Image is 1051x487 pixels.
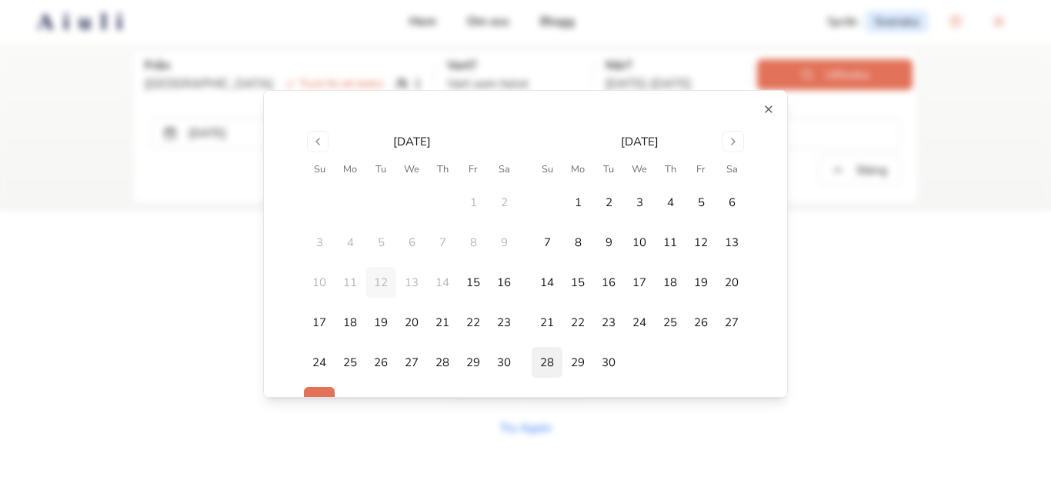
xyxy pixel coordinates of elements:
button: 17 [624,267,655,298]
th: Wednesday [624,162,655,178]
button: Go to next month [722,131,744,152]
button: 25 [335,347,365,378]
button: 31 [304,387,335,418]
button: 15 [458,267,489,298]
button: 8 [562,227,593,258]
button: 30 [489,347,519,378]
button: 4 [655,187,686,218]
button: 19 [365,307,396,338]
button: 21 [427,307,458,338]
button: 22 [562,307,593,338]
th: Saturday [489,162,519,178]
button: 2 [593,187,624,218]
th: Friday [686,162,716,178]
button: 7 [532,227,562,258]
button: 29 [458,347,489,378]
button: 5 [686,187,716,218]
button: 29 [562,347,593,378]
button: 15 [562,267,593,298]
button: 26 [365,347,396,378]
th: Sunday [304,162,335,178]
button: 16 [489,267,519,298]
button: 11 [655,227,686,258]
button: 27 [396,347,427,378]
th: Thursday [427,162,458,178]
button: 3 [624,187,655,218]
th: Saturday [716,162,747,178]
button: 28 [427,347,458,378]
th: Monday [562,162,593,178]
button: Go to previous month [307,131,329,152]
button: 30 [593,347,624,378]
button: 20 [396,307,427,338]
th: Wednesday [396,162,427,178]
div: [DATE] [393,134,431,149]
button: 23 [593,307,624,338]
button: 13 [716,227,747,258]
button: 10 [624,227,655,258]
button: 20 [716,267,747,298]
button: 9 [593,227,624,258]
button: 24 [624,307,655,338]
button: 1 [562,187,593,218]
button: 19 [686,267,716,298]
button: 21 [532,307,562,338]
button: 28 [532,347,562,378]
button: 24 [304,347,335,378]
button: 18 [335,307,365,338]
button: 18 [655,267,686,298]
th: Tuesday [365,162,396,178]
th: Friday [458,162,489,178]
button: 22 [458,307,489,338]
button: 23 [489,307,519,338]
button: 16 [593,267,624,298]
button: 6 [716,187,747,218]
th: Sunday [532,162,562,178]
th: Monday [335,162,365,178]
th: Thursday [655,162,686,178]
button: 26 [686,307,716,338]
button: 12 [686,227,716,258]
div: [DATE] [621,134,659,149]
button: 14 [532,267,562,298]
button: 27 [716,307,747,338]
button: 25 [655,307,686,338]
button: 17 [304,307,335,338]
th: Tuesday [593,162,624,178]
